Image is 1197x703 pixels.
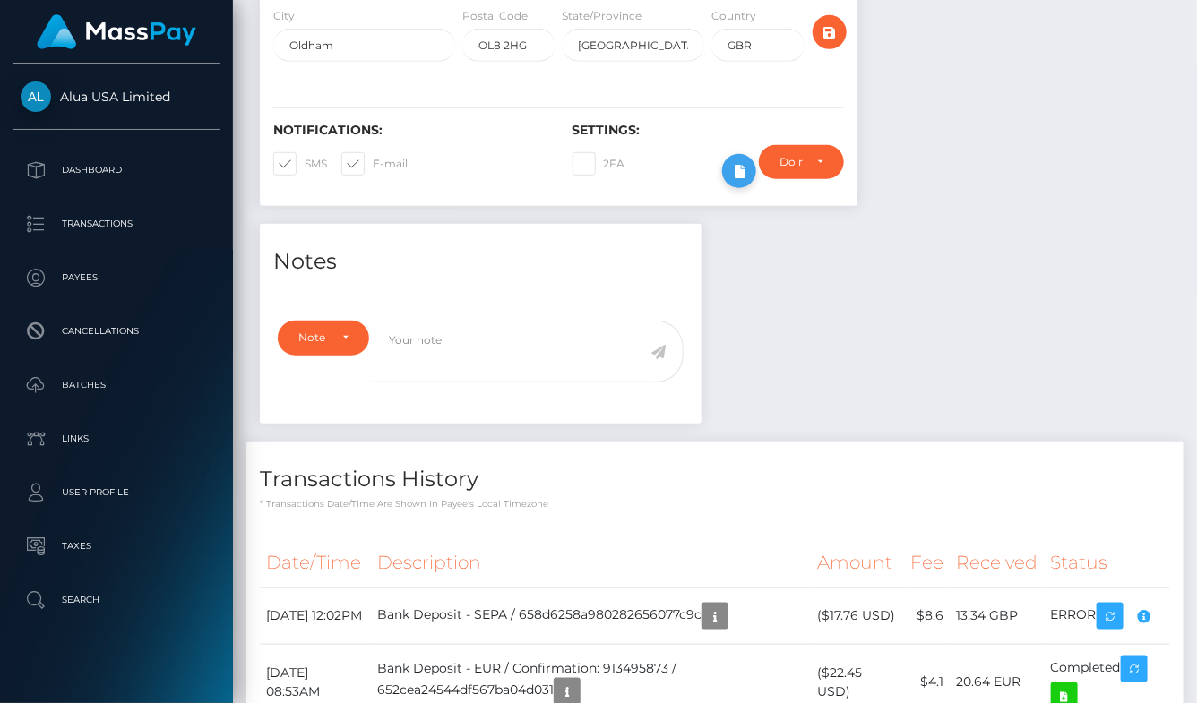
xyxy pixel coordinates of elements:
label: E-mail [341,152,408,176]
a: Dashboard [13,148,220,193]
td: Bank Deposit - SEPA / 658d6258a980282656077c9c [371,587,812,644]
h6: Settings: [573,123,845,138]
p: Cancellations [21,318,212,345]
p: Transactions [21,210,212,237]
a: Batches [13,363,220,407]
label: Country [711,8,756,24]
div: Do not require [779,155,803,169]
a: Cancellations [13,309,220,354]
p: Links [21,425,212,452]
p: Search [21,587,212,613]
td: 13.34 GBP [951,587,1045,644]
span: Alua USA Limited [13,89,220,105]
label: 2FA [573,152,625,176]
p: * Transactions date/time are shown in payee's local timezone [260,497,1170,510]
th: Status [1045,538,1170,587]
h4: Notes [273,246,688,278]
p: Payees [21,264,212,291]
td: [DATE] 12:02PM [260,587,371,644]
p: Batches [21,372,212,399]
p: Taxes [21,533,212,560]
div: Note Type [298,330,328,345]
td: ERROR [1045,587,1170,644]
button: Do not require [759,145,844,179]
label: City [273,8,295,24]
h4: Transactions History [260,464,1170,495]
th: Description [371,538,812,587]
a: Transactions [13,201,220,246]
label: State/Province [563,8,642,24]
th: Amount [812,538,905,587]
a: Payees [13,255,220,300]
label: SMS [273,152,327,176]
a: User Profile [13,470,220,515]
th: Received [951,538,1045,587]
p: Dashboard [21,157,212,184]
a: Links [13,416,220,461]
h6: Notifications: [273,123,546,138]
td: $8.6 [905,587,951,644]
button: Note Type [278,321,369,355]
th: Date/Time [260,538,371,587]
p: User Profile [21,479,212,506]
img: MassPay Logo [37,14,196,49]
td: ($17.76 USD) [812,587,905,644]
label: Postal Code [462,8,528,24]
th: Fee [905,538,951,587]
img: Alua USA Limited [21,81,51,112]
a: Taxes [13,524,220,569]
a: Search [13,578,220,622]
